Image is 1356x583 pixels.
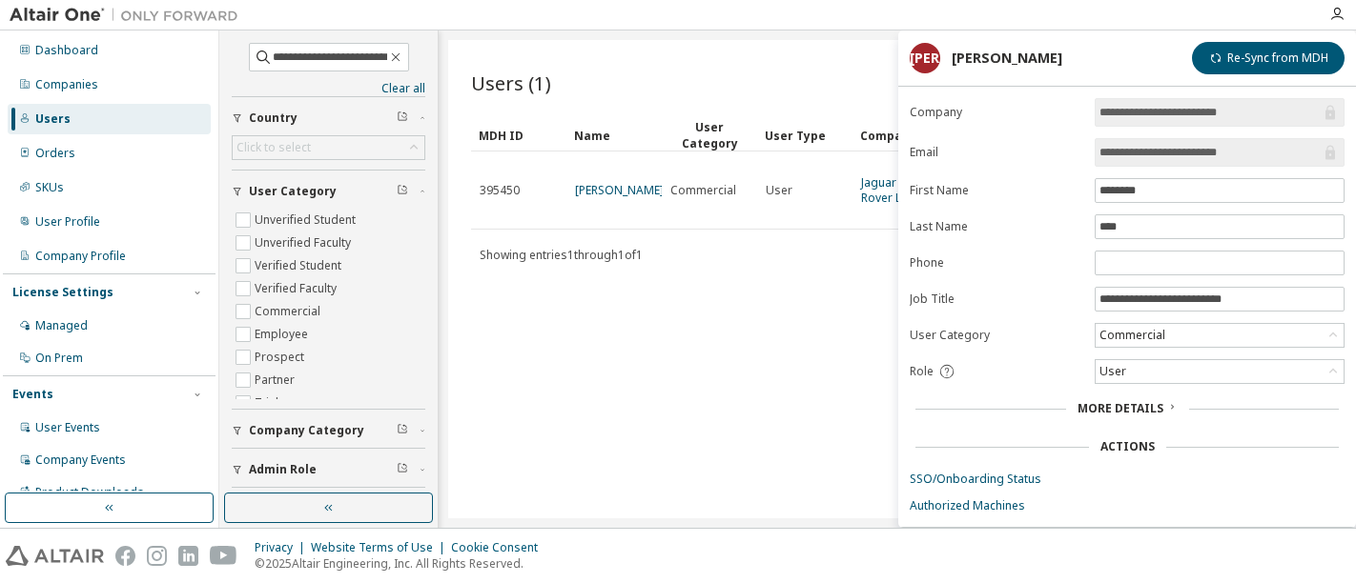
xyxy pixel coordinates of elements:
[255,277,340,300] label: Verified Faculty
[766,183,792,198] span: User
[574,120,654,151] div: Name
[255,231,355,254] label: Unverified Faculty
[910,291,1083,307] label: Job Title
[397,462,408,477] span: Clear filter
[397,111,408,126] span: Clear filter
[35,318,88,333] div: Managed
[12,387,53,402] div: Events
[670,183,736,198] span: Commercial
[249,184,337,199] span: User Category
[35,214,100,230] div: User Profile
[249,423,364,438] span: Company Category
[910,472,1345,487] a: SSO/Onboarding Status
[35,452,126,468] div: Company Events
[232,97,425,139] button: Country
[1078,400,1163,416] span: More Details
[147,546,167,566] img: instagram.svg
[1100,439,1155,454] div: Actions
[910,219,1083,234] label: Last Name
[397,423,408,438] span: Clear filter
[210,546,237,566] img: youtube.svg
[910,183,1083,198] label: First Name
[910,145,1083,160] label: Email
[35,43,98,58] div: Dashboard
[249,111,298,126] span: Country
[480,247,643,263] span: Showing entries 1 through 1 of 1
[861,174,935,206] a: Jaguar Land Rover Limited
[255,540,311,555] div: Privacy
[236,140,311,155] div: Click to select
[255,300,324,323] label: Commercial
[910,43,940,73] div: [PERSON_NAME]
[6,546,104,566] img: altair_logo.svg
[1192,42,1345,74] button: Re-Sync from MDH
[35,249,126,264] div: Company Profile
[479,120,559,151] div: MDH ID
[1096,360,1344,383] div: User
[249,462,317,477] span: Admin Role
[910,498,1345,513] a: Authorized Machines
[10,6,248,25] img: Altair One
[480,183,520,198] span: 395450
[35,77,98,92] div: Companies
[232,410,425,452] button: Company Category
[255,323,312,346] label: Employee
[255,209,360,231] label: Unverified Student
[232,171,425,212] button: User Category
[1096,324,1344,347] div: Commercial
[233,136,424,159] div: Click to select
[765,120,845,151] div: User Type
[255,346,308,369] label: Prospect
[910,525,1345,540] a: Available Licenses
[255,369,298,392] label: Partner
[255,392,282,414] label: Trial
[255,555,549,572] p: © 2025 Altair Engineering, Inc. All Rights Reserved.
[910,364,934,379] span: Role
[255,254,345,277] label: Verified Student
[1097,325,1168,346] div: Commercial
[35,111,71,127] div: Users
[1097,361,1129,382] div: User
[471,70,551,96] span: Users (1)
[12,285,113,300] div: License Settings
[35,146,75,161] div: Orders
[910,105,1083,120] label: Company
[232,81,425,96] a: Clear all
[397,184,408,199] span: Clear filter
[35,351,83,366] div: On Prem
[115,546,135,566] img: facebook.svg
[35,420,100,435] div: User Events
[575,182,664,198] a: [PERSON_NAME]
[311,540,451,555] div: Website Terms of Use
[860,120,940,151] div: Company
[35,485,144,500] div: Product Downloads
[910,255,1083,271] label: Phone
[952,50,1062,66] div: [PERSON_NAME]
[178,546,198,566] img: linkedin.svg
[232,449,425,491] button: Admin Role
[451,540,549,555] div: Cookie Consent
[910,328,1083,343] label: User Category
[669,119,750,151] div: User Category
[35,180,64,195] div: SKUs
